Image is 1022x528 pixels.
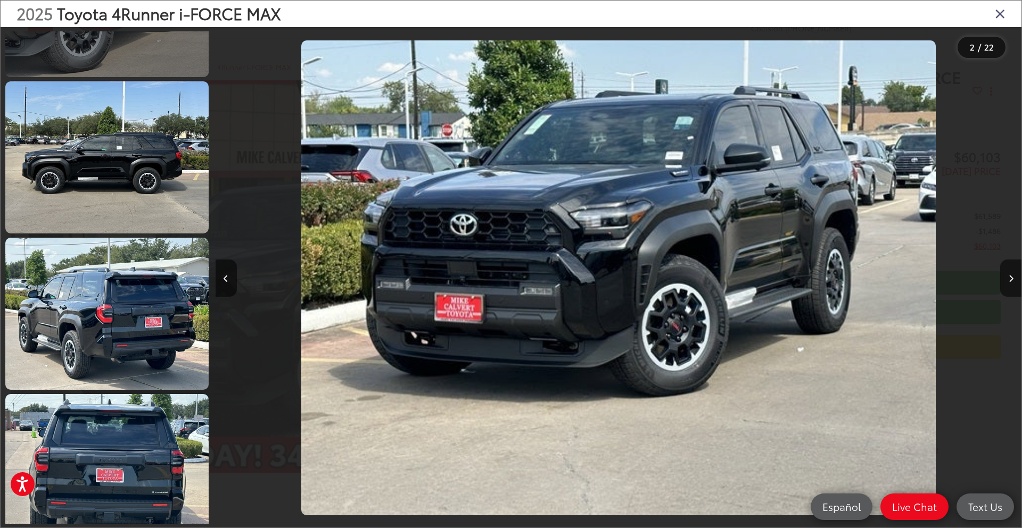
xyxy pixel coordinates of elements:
img: 2025 Toyota 4Runner i-FORCE MAX TRD Off-Road Premium i-FORCE MAX [3,80,210,235]
span: Toyota 4Runner i-FORCE MAX [57,2,281,24]
i: Close gallery [995,6,1005,20]
a: Live Chat [880,493,949,520]
span: 2025 [17,2,53,24]
span: 22 [984,41,994,53]
img: 2025 Toyota 4Runner i-FORCE MAX TRD Off-Road Premium i-FORCE MAX [301,40,936,516]
span: Live Chat [887,500,942,513]
button: Previous image [216,259,237,297]
button: Next image [1000,259,1021,297]
span: 2 [970,41,975,53]
a: Español [811,493,872,520]
span: Español [817,500,866,513]
span: Text Us [963,500,1008,513]
span: / [977,44,982,51]
div: 2025 Toyota 4Runner i-FORCE MAX TRD Off-Road Premium i-FORCE MAX 1 [216,40,1021,516]
img: 2025 Toyota 4Runner i-FORCE MAX TRD Off-Road Premium i-FORCE MAX [3,236,210,391]
a: Text Us [957,493,1014,520]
